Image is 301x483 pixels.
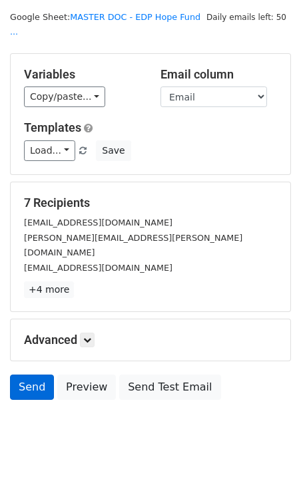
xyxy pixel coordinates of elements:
[160,67,277,82] h5: Email column
[24,333,277,347] h5: Advanced
[96,140,131,161] button: Save
[234,419,301,483] div: Widget de chat
[202,10,291,25] span: Daily emails left: 50
[10,12,200,37] a: MASTER DOC - EDP Hope Fund ...
[24,281,74,298] a: +4 more
[24,140,75,161] a: Load...
[10,375,54,400] a: Send
[24,67,141,82] h5: Variables
[24,196,277,210] h5: 7 Recipients
[24,218,172,228] small: [EMAIL_ADDRESS][DOMAIN_NAME]
[202,12,291,22] a: Daily emails left: 50
[57,375,116,400] a: Preview
[234,419,301,483] iframe: Chat Widget
[24,233,242,258] small: [PERSON_NAME][EMAIL_ADDRESS][PERSON_NAME][DOMAIN_NAME]
[10,12,200,37] small: Google Sheet:
[24,120,81,134] a: Templates
[24,86,105,107] a: Copy/paste...
[119,375,220,400] a: Send Test Email
[24,263,172,273] small: [EMAIL_ADDRESS][DOMAIN_NAME]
